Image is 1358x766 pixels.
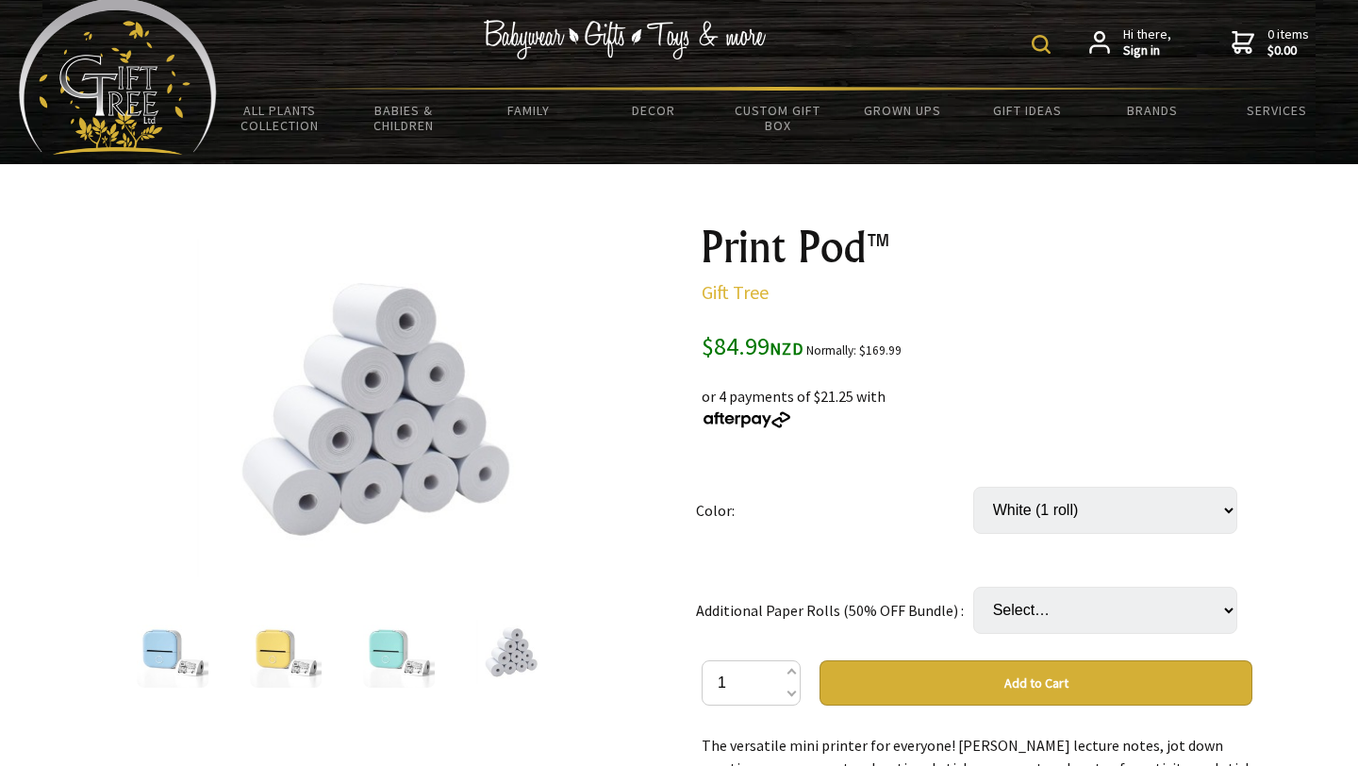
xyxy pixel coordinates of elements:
a: Decor [591,91,716,130]
span: NZD [770,338,803,359]
img: Afterpay [702,411,792,428]
a: Services [1215,91,1339,130]
img: product search [1032,35,1051,54]
a: Family [466,91,590,130]
img: Print Pod™ [250,616,322,688]
strong: $0.00 [1267,42,1309,59]
h1: Print Pod™ [702,225,1252,270]
img: Print Pod™ [197,225,564,591]
a: Hi there,Sign in [1089,26,1171,59]
a: 0 items$0.00 [1232,26,1309,59]
a: Brands [1090,91,1215,130]
span: $84.99 [702,330,803,361]
a: Gift Ideas [965,91,1089,130]
span: 0 items [1267,25,1309,59]
a: Grown Ups [840,91,965,130]
small: Normally: $169.99 [806,342,902,358]
a: Babies & Children [341,91,466,145]
span: Hi there, [1123,26,1171,59]
a: Gift Tree [702,280,769,304]
strong: Sign in [1123,42,1171,59]
img: Print Pod™ [363,616,435,688]
td: Color: [696,460,973,560]
img: Print Pod™ [137,616,208,688]
div: or 4 payments of $21.25 with [702,362,1252,430]
img: Print Pod™ [476,616,548,688]
td: Additional Paper Rolls (50% OFF Bundle) : [696,560,973,660]
img: Babywear - Gifts - Toys & more [483,20,766,59]
button: Add to Cart [820,660,1252,706]
a: All Plants Collection [217,91,341,145]
a: Custom Gift Box [716,91,840,145]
